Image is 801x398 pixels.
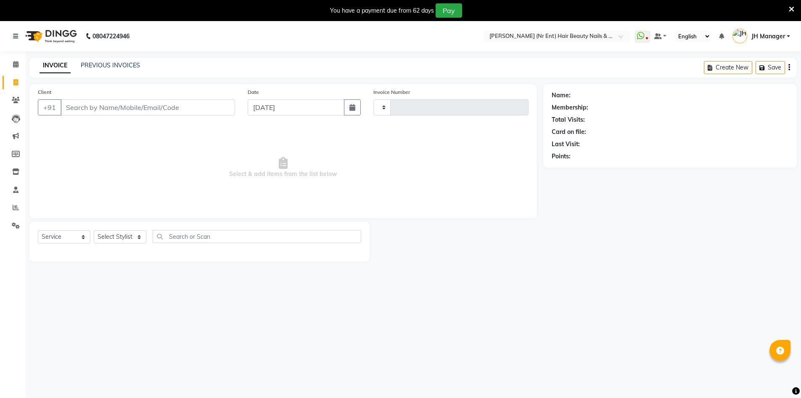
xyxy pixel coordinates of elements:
[153,230,361,243] input: Search or Scan
[436,3,462,18] button: Pay
[40,58,71,73] a: INVOICE
[732,29,747,43] img: JH Manager
[81,61,140,69] a: PREVIOUS INVOICES
[552,91,571,100] div: Name:
[61,99,235,115] input: Search by Name/Mobile/Email/Code
[552,140,580,149] div: Last Visit:
[330,6,434,15] div: You have a payment due from 62 days
[248,88,259,96] label: Date
[751,32,785,41] span: JH Manager
[704,61,752,74] button: Create New
[93,24,130,48] b: 08047224946
[21,24,79,48] img: logo
[373,88,410,96] label: Invoice Number
[552,128,586,136] div: Card on file:
[38,126,529,210] span: Select & add items from the list below
[38,99,61,115] button: +91
[552,152,571,161] div: Points:
[38,88,51,96] label: Client
[552,115,585,124] div: Total Visits:
[552,103,588,112] div: Membership:
[756,61,785,74] button: Save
